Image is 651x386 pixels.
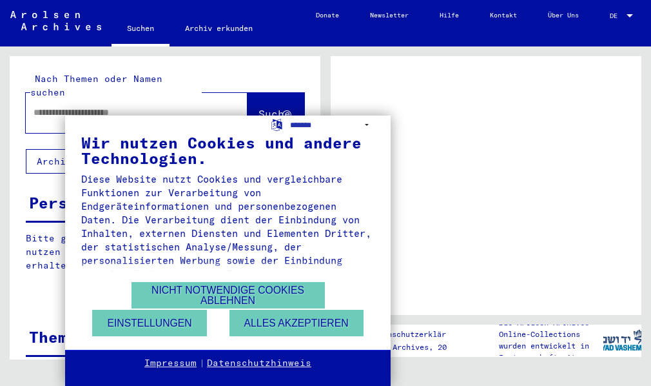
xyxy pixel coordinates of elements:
[290,116,374,134] select: Sprache auswählen
[92,310,206,336] button: Einstellungen
[270,117,284,130] label: Sprache auswählen
[229,310,364,336] button: Alles akzeptieren
[81,135,374,166] div: Wir nutzen Cookies und andere Technologien.
[207,357,311,370] a: Datenschutzhinweis
[131,282,325,309] button: Nicht notwendige Cookies ablehnen
[144,357,197,370] a: Impressum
